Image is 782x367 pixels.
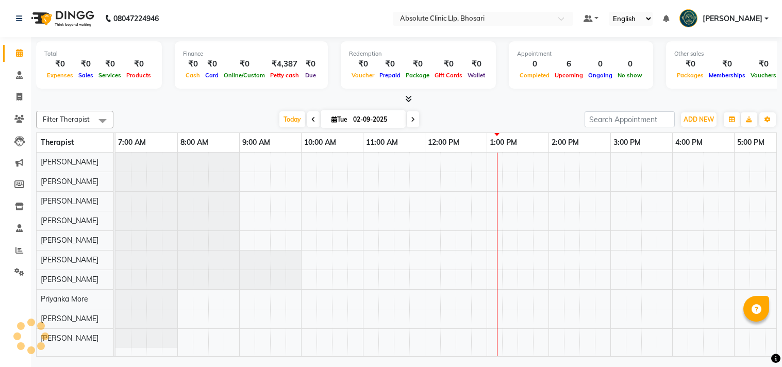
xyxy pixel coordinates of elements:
span: ADD NEW [684,115,714,123]
span: [PERSON_NAME] [703,13,762,24]
div: ₹0 [706,58,748,70]
div: ₹0 [465,58,488,70]
div: ₹0 [403,58,432,70]
input: Search Appointment [585,111,675,127]
div: ₹0 [76,58,96,70]
a: 5:00 PM [735,135,767,150]
img: logo [26,4,97,33]
div: ₹0 [349,58,377,70]
a: 3:00 PM [611,135,643,150]
span: Therapist [41,138,74,147]
span: Tue [329,115,350,123]
div: ₹0 [96,58,124,70]
span: [PERSON_NAME] [41,236,98,245]
div: ₹0 [44,58,76,70]
a: 7:00 AM [115,135,148,150]
span: [PERSON_NAME] [41,157,98,166]
span: Sales [76,72,96,79]
span: Online/Custom [221,72,268,79]
div: 0 [615,58,645,70]
span: Expenses [44,72,76,79]
span: Petty cash [268,72,302,79]
a: 10:00 AM [302,135,339,150]
span: [PERSON_NAME] [41,216,98,225]
a: 11:00 AM [363,135,401,150]
span: Priyanka More [41,294,88,304]
div: 6 [552,58,586,70]
div: 0 [586,58,615,70]
a: 9:00 AM [240,135,273,150]
div: 0 [517,58,552,70]
div: ₹0 [203,58,221,70]
span: [PERSON_NAME] [41,255,98,264]
span: Memberships [706,72,748,79]
span: [PERSON_NAME] [41,275,98,284]
span: [PERSON_NAME] [41,196,98,206]
span: Products [124,72,154,79]
img: Shekhar Chavan [679,9,697,27]
div: ₹0 [124,58,154,70]
div: ₹0 [432,58,465,70]
a: 12:00 PM [425,135,462,150]
div: Total [44,49,154,58]
span: Prepaid [377,72,403,79]
span: Upcoming [552,72,586,79]
span: No show [615,72,645,79]
div: ₹0 [748,58,779,70]
span: Cash [183,72,203,79]
a: 8:00 AM [178,135,211,150]
span: Wallet [465,72,488,79]
div: ₹0 [221,58,268,70]
div: ₹0 [377,58,403,70]
button: ADD NEW [681,112,717,127]
span: Services [96,72,124,79]
span: [PERSON_NAME] [41,314,98,323]
a: 1:00 PM [487,135,520,150]
span: Today [279,111,305,127]
span: Voucher [349,72,377,79]
span: [PERSON_NAME] [41,333,98,343]
div: Appointment [517,49,645,58]
span: Due [303,72,319,79]
a: 4:00 PM [673,135,705,150]
span: Card [203,72,221,79]
b: 08047224946 [113,4,159,33]
span: Gift Cards [432,72,465,79]
div: Finance [183,49,320,58]
a: 2:00 PM [549,135,581,150]
div: ₹0 [674,58,706,70]
div: ₹0 [302,58,320,70]
div: ₹4,387 [268,58,302,70]
span: [PERSON_NAME] [41,177,98,186]
span: Vouchers [748,72,779,79]
span: Package [403,72,432,79]
span: Ongoing [586,72,615,79]
span: Packages [674,72,706,79]
div: ₹0 [183,58,203,70]
span: Filter Therapist [43,115,90,123]
input: 2025-09-02 [350,112,402,127]
span: Completed [517,72,552,79]
div: Redemption [349,49,488,58]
